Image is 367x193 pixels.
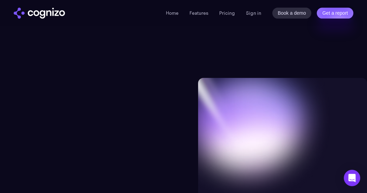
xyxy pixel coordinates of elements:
a: Book a demo [272,8,312,18]
a: Home [166,10,179,16]
a: home [14,8,65,18]
a: Sign in [246,9,261,17]
a: Get a report [317,8,353,18]
div: Open Intercom Messenger [344,170,360,186]
a: Pricing [219,10,235,16]
a: Features [189,10,208,16]
img: cognizo logo [14,8,65,18]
